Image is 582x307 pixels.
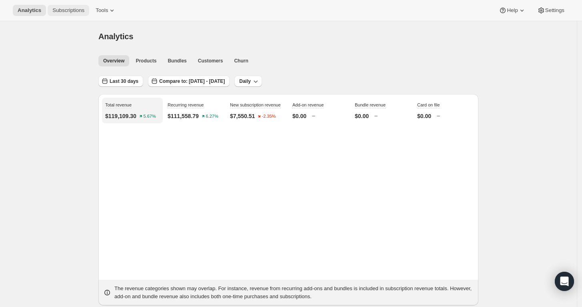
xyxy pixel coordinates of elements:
[417,102,440,107] span: Card on file
[105,112,136,120] p: $119,109.30
[13,5,46,16] button: Analytics
[159,78,225,84] span: Compare to: [DATE] - [DATE]
[103,58,124,64] span: Overview
[355,112,369,120] p: $0.00
[110,78,138,84] span: Last 30 days
[230,102,281,107] span: New subscription revenue
[148,76,230,87] button: Compare to: [DATE] - [DATE]
[105,102,132,107] span: Total revenue
[239,78,251,84] span: Daily
[136,58,156,64] span: Products
[234,58,248,64] span: Churn
[262,114,276,119] text: -2.35%
[143,114,156,119] text: 5.67%
[168,112,199,120] p: $111,558.79
[355,102,386,107] span: Bundle revenue
[168,102,204,107] span: Recurring revenue
[168,58,186,64] span: Bundles
[114,285,474,301] p: The revenue categories shown may overlap. For instance, revenue from recurring add-ons and bundle...
[198,58,223,64] span: Customers
[48,5,89,16] button: Subscriptions
[292,102,324,107] span: Add-on revenue
[18,7,41,14] span: Analytics
[545,7,564,14] span: Settings
[96,7,108,14] span: Tools
[555,272,574,291] div: Open Intercom Messenger
[91,5,121,16] button: Tools
[417,112,431,120] p: $0.00
[234,76,262,87] button: Daily
[52,7,84,14] span: Subscriptions
[98,32,133,41] span: Analytics
[206,114,218,119] text: 6.27%
[532,5,569,16] button: Settings
[98,76,143,87] button: Last 30 days
[507,7,518,14] span: Help
[230,112,255,120] p: $7,550.51
[292,112,306,120] p: $0.00
[494,5,530,16] button: Help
